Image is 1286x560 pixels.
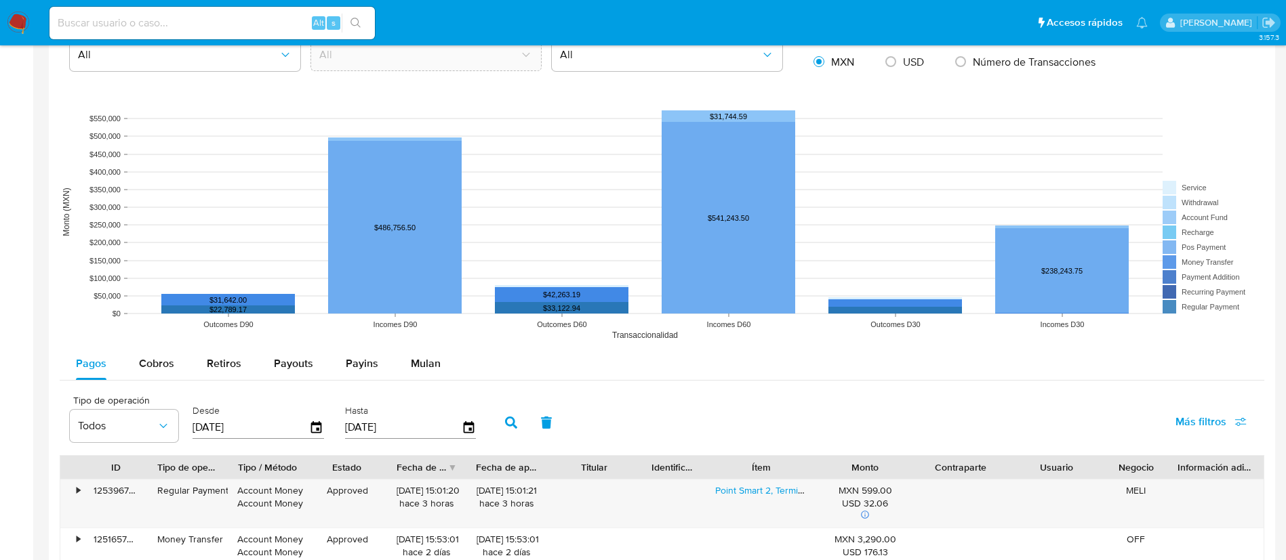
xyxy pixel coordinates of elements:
[1047,16,1123,30] span: Accesos rápidos
[1259,32,1279,43] span: 3.157.3
[313,16,324,29] span: Alt
[1262,16,1276,30] a: Salir
[49,14,375,32] input: Buscar usuario o caso...
[1136,17,1148,28] a: Notificaciones
[342,14,369,33] button: search-icon
[331,16,336,29] span: s
[1180,16,1257,29] p: alicia.aldreteperez@mercadolibre.com.mx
